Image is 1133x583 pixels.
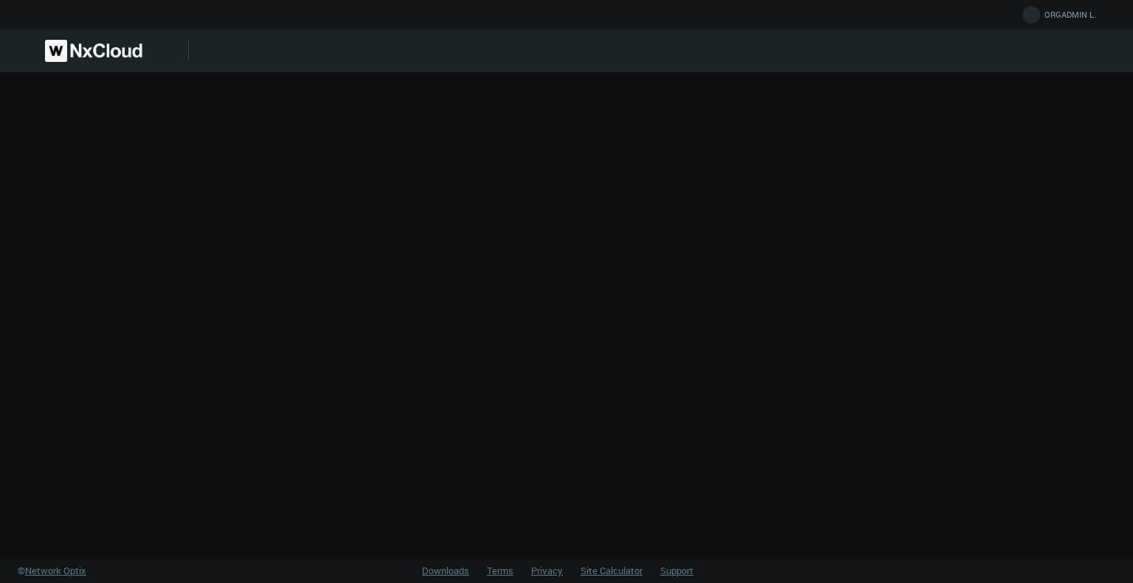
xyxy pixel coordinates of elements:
a: Support [660,564,693,577]
a: Downloads [422,564,469,577]
span: Network Optix [25,564,86,577]
img: Nx Cloud logo [45,40,142,62]
a: ©Network Optix [18,564,86,579]
a: Site Calculator [581,564,642,577]
span: ORGADMIN L. [1044,9,1096,26]
a: Terms [487,564,513,577]
a: Privacy [531,564,563,577]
